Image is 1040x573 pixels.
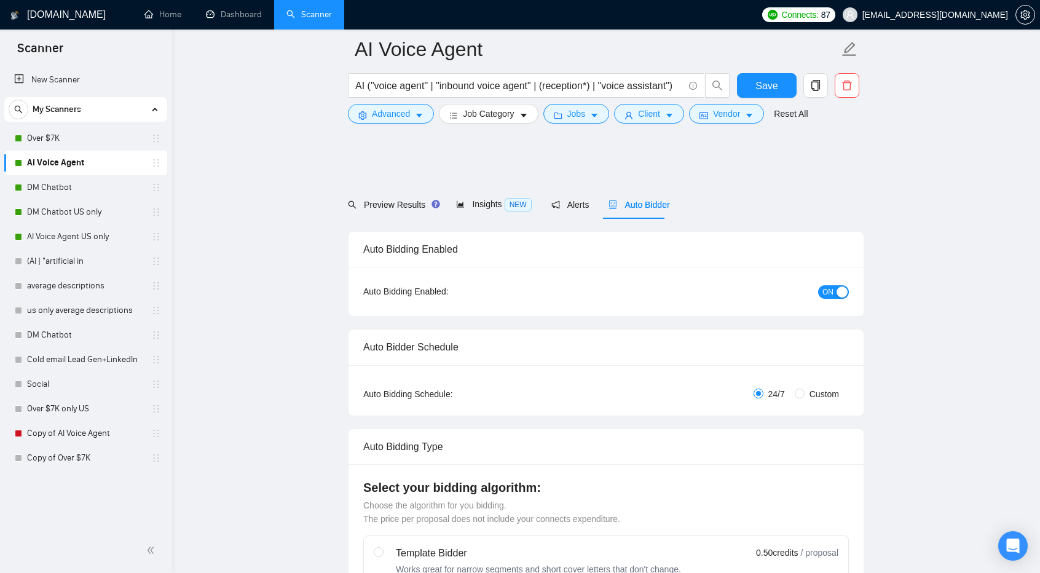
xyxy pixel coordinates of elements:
[835,73,859,98] button: delete
[151,429,161,438] span: holder
[699,111,708,120] span: idcard
[146,544,159,556] span: double-left
[463,107,514,121] span: Job Category
[706,80,729,91] span: search
[363,330,849,365] div: Auto Bidder Schedule
[27,224,144,249] a: AI Voice Agent US only
[822,285,833,299] span: ON
[348,104,434,124] button: settingAdvancedcaret-down
[151,232,161,242] span: holder
[1015,5,1035,25] button: setting
[151,453,161,463] span: holder
[206,9,262,20] a: dashboardDashboard
[27,126,144,151] a: Over $7K
[801,547,838,559] span: / proposal
[358,111,367,120] span: setting
[27,151,144,175] a: AI Voice Agent
[363,479,849,496] h4: Select your bidding algorithm:
[151,330,161,340] span: holder
[774,107,808,121] a: Reset All
[551,200,589,210] span: Alerts
[363,429,849,464] div: Auto Bidding Type
[363,285,525,298] div: Auto Bidding Enabled:
[998,531,1028,561] div: Open Intercom Messenger
[755,78,778,93] span: Save
[348,200,436,210] span: Preview Results
[27,347,144,372] a: Cold email Lead Gen+LinkedIn
[27,446,144,470] a: Copy of Over $7K
[554,111,562,120] span: folder
[348,200,357,209] span: search
[151,133,161,143] span: holder
[286,9,332,20] a: searchScanner
[27,298,144,323] a: us only average descriptions
[567,107,586,121] span: Jobs
[4,68,167,92] li: New Scanner
[151,355,161,365] span: holder
[609,200,617,209] span: robot
[151,183,161,192] span: holder
[737,73,797,98] button: Save
[841,41,857,57] span: edit
[7,39,73,65] span: Scanner
[10,6,19,25] img: logo
[355,78,683,93] input: Search Freelance Jobs...
[638,107,660,121] span: Client
[609,200,669,210] span: Auto Bidder
[430,199,441,210] div: Tooltip anchor
[9,105,28,114] span: search
[27,200,144,224] a: DM Chatbot US only
[756,546,798,559] span: 0.50 credits
[355,34,839,65] input: Scanner name...
[9,100,28,119] button: search
[846,10,854,19] span: user
[144,9,181,20] a: homeHome
[372,107,410,121] span: Advanced
[805,387,844,401] span: Custom
[590,111,599,120] span: caret-down
[835,80,859,91] span: delete
[551,200,560,209] span: notification
[151,281,161,291] span: holder
[1016,10,1034,20] span: setting
[151,404,161,414] span: holder
[456,199,531,209] span: Insights
[505,198,532,211] span: NEW
[151,379,161,389] span: holder
[745,111,754,120] span: caret-down
[27,249,144,274] a: (AI | "artificial in
[363,232,849,267] div: Auto Bidding Enabled
[665,111,674,120] span: caret-down
[14,68,157,92] a: New Scanner
[4,97,167,470] li: My Scanners
[415,111,423,120] span: caret-down
[713,107,740,121] span: Vendor
[768,10,778,20] img: upwork-logo.png
[27,372,144,397] a: Social
[151,158,161,168] span: holder
[27,274,144,298] a: average descriptions
[705,73,730,98] button: search
[363,387,525,401] div: Auto Bidding Schedule:
[27,175,144,200] a: DM Chatbot
[456,200,465,208] span: area-chart
[33,97,81,122] span: My Scanners
[689,82,697,90] span: info-circle
[449,111,458,120] span: bars
[821,8,830,22] span: 87
[804,80,827,91] span: copy
[396,546,681,561] div: Template Bidder
[151,256,161,266] span: holder
[151,207,161,217] span: holder
[1015,10,1035,20] a: setting
[27,421,144,446] a: Copy of AI Voice Agent
[624,111,633,120] span: user
[363,500,620,524] span: Choose the algorithm for you bidding. The price per proposal does not include your connects expen...
[27,397,144,421] a: Over $7K only US
[803,73,828,98] button: copy
[763,387,790,401] span: 24/7
[27,323,144,347] a: DM Chatbot
[439,104,538,124] button: barsJob Categorycaret-down
[151,306,161,315] span: holder
[614,104,684,124] button: userClientcaret-down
